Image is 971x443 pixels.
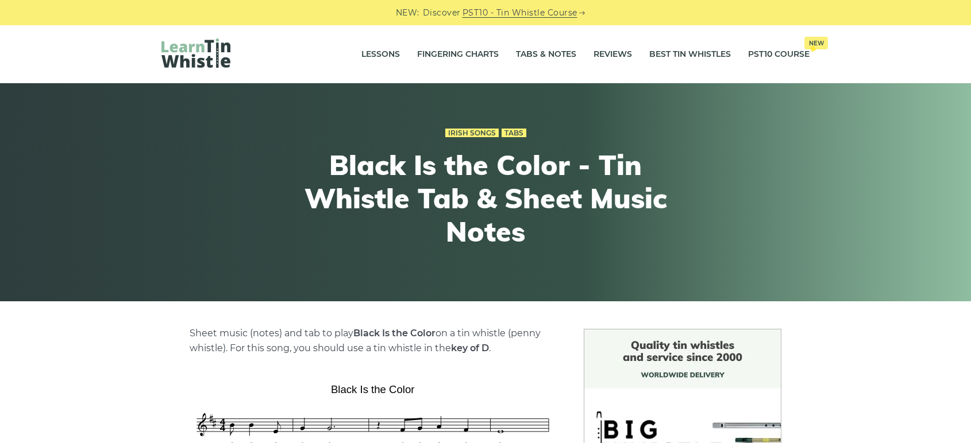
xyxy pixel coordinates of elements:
strong: Black Is the Color [353,328,436,339]
a: Fingering Charts [417,40,499,69]
p: Sheet music (notes) and tab to play on a tin whistle (penny whistle). For this song, you should u... [190,326,556,356]
h1: Black Is the Color - Tin Whistle Tab & Sheet Music Notes [274,149,697,248]
a: Best Tin Whistles [649,40,731,69]
a: PST10 CourseNew [748,40,810,69]
img: LearnTinWhistle.com [161,38,230,68]
a: Tabs [502,129,526,138]
a: Reviews [594,40,632,69]
a: Lessons [361,40,400,69]
a: Irish Songs [445,129,499,138]
strong: key of D [451,343,489,353]
a: Tabs & Notes [516,40,576,69]
span: New [804,37,828,49]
